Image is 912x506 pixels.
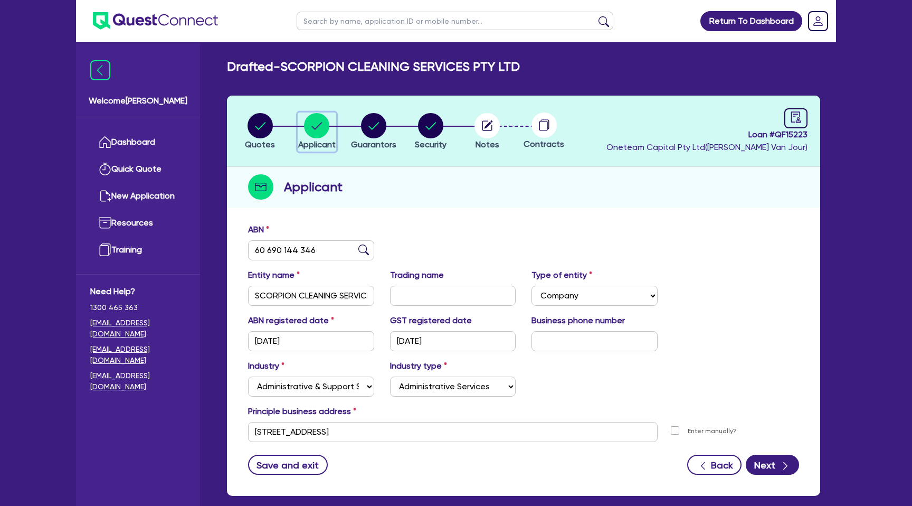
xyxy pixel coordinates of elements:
[524,139,564,149] span: Contracts
[245,139,275,149] span: Quotes
[284,177,343,196] h2: Applicant
[474,113,500,152] button: Notes
[298,139,336,149] span: Applicant
[351,139,396,149] span: Guarantors
[90,302,186,313] span: 1300 465 363
[90,285,186,298] span: Need Help?
[90,317,186,340] a: [EMAIL_ADDRESS][DOMAIN_NAME]
[90,210,186,237] a: Resources
[248,314,334,327] label: ABN registered date
[606,128,807,141] span: Loan # QF15223
[99,163,111,175] img: quick-quote
[90,60,110,80] img: icon-menu-close
[244,113,275,152] button: Quotes
[248,360,284,372] label: Industry
[248,331,374,351] input: DD / MM / YYYY
[248,405,356,418] label: Principle business address
[390,331,516,351] input: DD / MM / YYYY
[90,370,186,392] a: [EMAIL_ADDRESS][DOMAIN_NAME]
[606,142,807,152] span: Oneteam Capital Pty Ltd ( [PERSON_NAME] Van Jour )
[415,139,446,149] span: Security
[99,217,111,229] img: resources
[390,314,472,327] label: GST registered date
[700,11,802,31] a: Return To Dashboard
[746,455,799,475] button: Next
[390,269,444,282] label: Trading name
[298,113,336,152] button: Applicant
[531,269,592,282] label: Type of entity
[688,426,736,436] label: Enter manually?
[476,139,499,149] span: Notes
[687,455,742,475] button: Back
[790,111,802,123] span: audit
[227,59,520,74] h2: Drafted - SCORPION CLEANING SERVICES PTY LTD
[248,455,328,475] button: Save and exit
[804,7,832,35] a: Dropdown toggle
[248,269,300,282] label: Entity name
[90,344,186,366] a: [EMAIL_ADDRESS][DOMAIN_NAME]
[248,174,273,200] img: step-icon
[90,156,186,183] a: Quick Quote
[89,95,187,107] span: Welcome [PERSON_NAME]
[390,360,447,372] label: Industry type
[90,129,186,156] a: Dashboard
[99,190,111,202] img: new-application
[90,183,186,210] a: New Application
[297,12,613,30] input: Search by name, application ID or mobile number...
[350,113,397,152] button: Guarantors
[414,113,447,152] button: Security
[90,237,186,264] a: Training
[99,243,111,256] img: training
[784,108,807,128] a: audit
[358,245,369,255] img: abn-lookup icon
[248,223,269,236] label: ABN
[93,12,218,30] img: quest-connect-logo-blue
[531,314,625,327] label: Business phone number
